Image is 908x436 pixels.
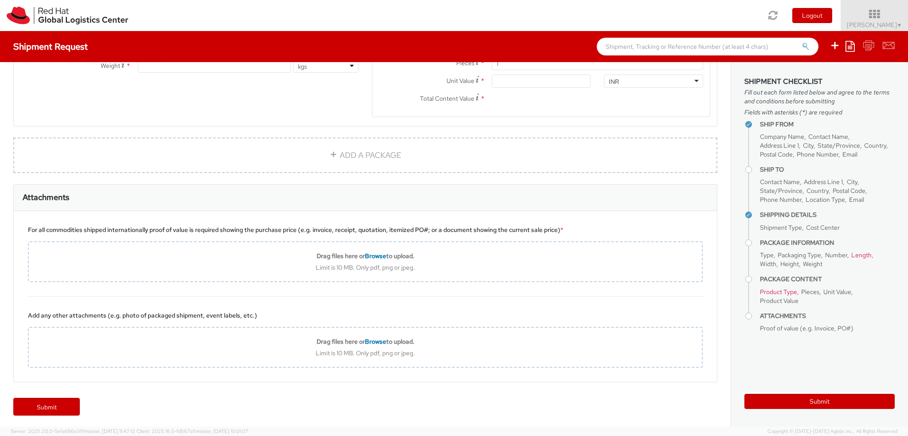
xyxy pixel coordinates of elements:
[760,178,800,186] span: Contact Name
[823,288,851,296] span: Unit Value
[760,150,793,158] span: Postal Code
[28,311,703,320] div: Add any other attachments (e.g. photo of packaged shipment, event labels, etc.)
[760,240,895,246] h4: Package Information
[767,428,897,435] span: Copyright © [DATE]-[DATE] Agistix Inc., All Rights Reserved
[28,225,703,234] div: For all commodities shipped internationally proof of value is required showing the purchase price...
[7,7,128,24] img: rh-logistics-00dfa346123c4ec078e1.svg
[196,428,248,434] span: master, [DATE] 10:01:07
[85,428,135,434] span: master, [DATE] 11:47:12
[842,150,857,158] span: Email
[760,187,802,195] span: State/Province
[597,38,818,55] input: Shipment, Tracking or Reference Number (at least 4 chars)
[804,178,843,186] span: Address Line 1
[760,288,797,296] span: Product Type
[317,252,415,260] b: Drag files here or to upload.
[806,187,829,195] span: Country
[760,324,853,332] span: Proof of value (e.g. Invoice, PO#)
[851,251,872,259] span: Length
[317,338,415,346] b: Drag files here or to upload.
[13,42,88,51] h4: Shipment Request
[365,252,386,260] span: Browse
[13,398,80,416] a: Submit
[760,133,804,141] span: Company Name
[744,108,895,117] span: Fields with asterisks (*) are required
[849,196,864,204] span: Email
[801,288,819,296] span: Pieces
[744,78,895,86] h3: Shipment Checklist
[806,224,840,232] span: Cost Center
[792,8,832,23] button: Logout
[23,193,69,202] h3: Attachments
[808,133,848,141] span: Contact Name
[29,263,702,271] div: Limit is 10 MB. Only pdf, png or jpeg.
[833,187,865,195] span: Postal Code
[609,77,619,86] div: INR
[760,260,776,268] span: Width
[760,212,895,218] h4: Shipping Details
[760,297,798,305] span: Product Value
[101,62,120,70] span: Weight
[780,260,799,268] span: Height
[744,394,895,409] button: Submit
[760,251,774,259] span: Type
[760,313,895,319] h4: Attachments
[744,88,895,106] span: Fill out each form listed below and agree to the terms and conditions before submitting
[760,166,895,173] h4: Ship To
[760,276,895,283] h4: Package Content
[760,224,802,232] span: Shipment Type
[760,141,799,149] span: Address Line 1
[13,137,717,173] a: ADD A PACKAGE
[760,196,802,204] span: Phone Number
[864,141,886,149] span: Country
[446,77,474,85] span: Unit Value
[760,121,895,128] h4: Ship From
[797,150,838,158] span: Phone Number
[456,59,474,67] span: Pieces
[365,338,386,346] span: Browse
[29,349,702,357] div: Limit is 10 MB. Only pdf, png or jpeg.
[778,251,821,259] span: Packaging Type
[897,22,902,29] span: ▼
[137,428,248,434] span: Client: 2025.18.0-fd567a5
[847,178,857,186] span: City
[825,251,847,259] span: Number
[806,196,845,204] span: Location Type
[818,141,860,149] span: State/Province
[847,21,902,29] span: [PERSON_NAME]
[11,428,135,434] span: Server: 2025.20.0-5efa686e39f
[420,94,474,102] span: Total Content Value
[803,260,822,268] span: Weight
[803,141,814,149] span: City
